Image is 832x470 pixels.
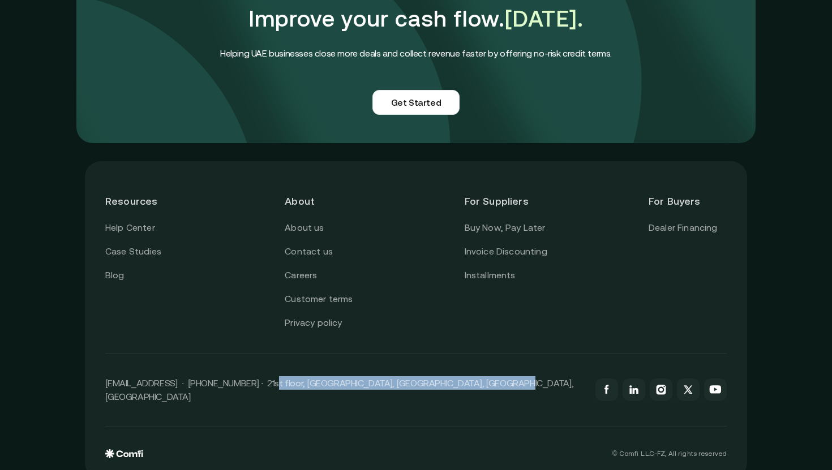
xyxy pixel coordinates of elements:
[372,90,460,115] a: Get Started
[105,268,125,283] a: Blog
[612,450,727,458] p: © Comfi L.L.C-FZ, All rights reserved
[465,221,546,235] a: Buy Now, Pay Later
[285,182,363,221] header: About
[105,376,584,403] p: [EMAIL_ADDRESS] · [PHONE_NUMBER] · 21st floor, [GEOGRAPHIC_DATA], [GEOGRAPHIC_DATA], [GEOGRAPHIC_...
[465,182,547,221] header: For Suppliers
[105,182,183,221] header: Resources
[105,449,143,458] img: comfi logo
[105,221,155,235] a: Help Center
[285,221,324,235] a: About us
[285,292,353,307] a: Customer terms
[465,268,516,283] a: Installments
[285,268,317,283] a: Careers
[649,182,727,221] header: For Buyers
[285,316,342,330] a: Privacy policy
[465,244,547,259] a: Invoice Discounting
[220,46,612,61] h4: Helping UAE businesses close more deals and collect revenue faster by offering no-risk credit terms.
[285,244,333,259] a: Contact us
[649,221,718,235] a: Dealer Financing
[105,244,161,259] a: Case Studies
[505,6,584,31] span: [DATE].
